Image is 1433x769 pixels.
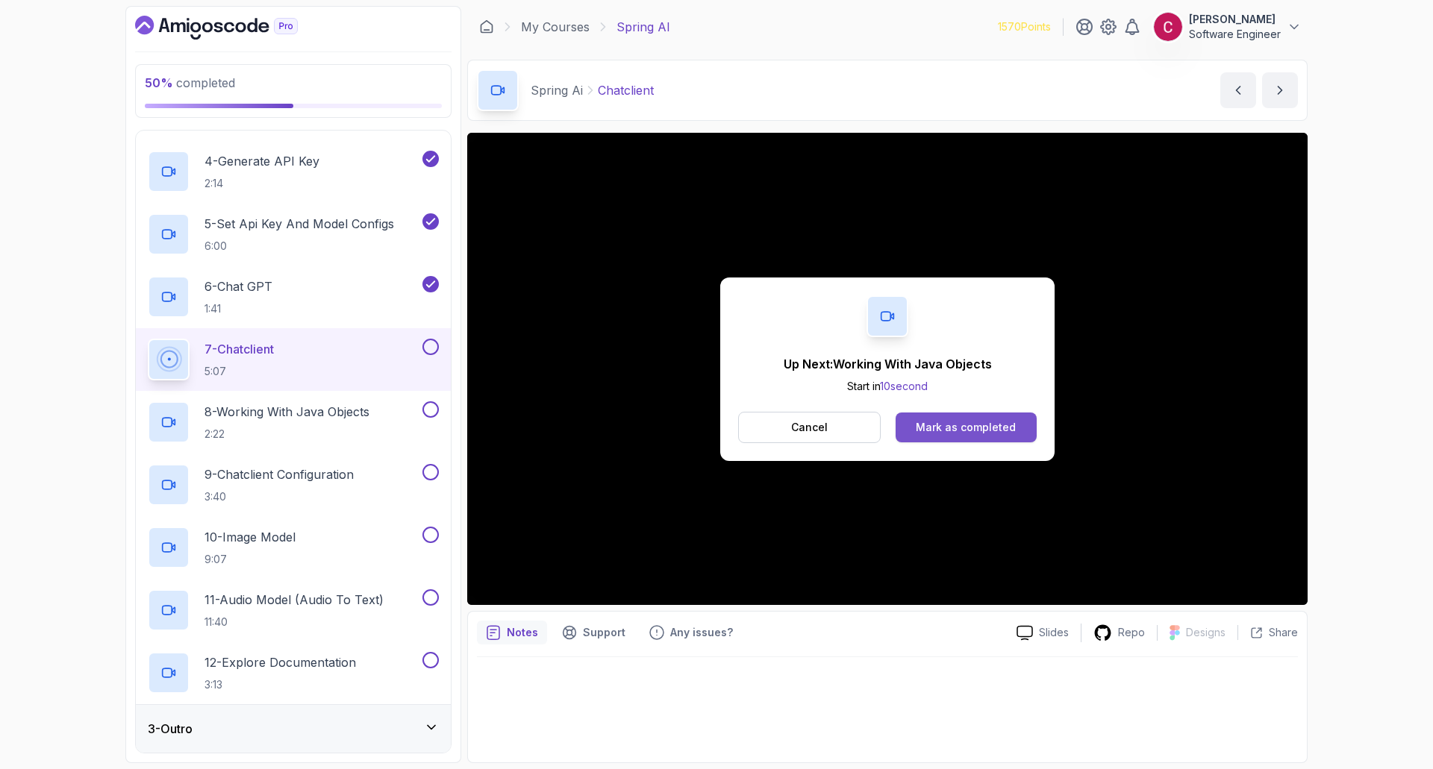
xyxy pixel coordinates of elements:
p: 2:14 [205,176,319,191]
p: Support [583,625,625,640]
a: Dashboard [135,16,332,40]
p: 3:13 [205,677,356,692]
p: 5 - Set Api Key And Model Configs [205,215,394,233]
p: Spring AI [616,18,670,36]
p: 1570 Points [998,19,1051,34]
p: 7 - Chatclient [205,340,274,358]
p: 12 - Explore Documentation [205,653,356,671]
button: 12-Explore Documentation3:13 [148,652,439,694]
p: 9:07 [205,552,296,567]
p: 10 - Image Model [205,528,296,546]
p: 2:22 [205,427,369,442]
p: Designs [1186,625,1226,640]
p: Slides [1039,625,1069,640]
p: Any issues? [670,625,733,640]
p: 8 - Working With Java Objects [205,403,369,421]
p: 9 - Chatclient Configuration [205,465,354,483]
span: 10 second [880,380,928,392]
a: Repo [1081,624,1157,642]
a: My Courses [521,18,590,36]
p: 5:07 [205,364,274,379]
p: 1:41 [205,301,272,316]
p: Up Next: Working With Java Objects [784,355,992,373]
span: 50 % [145,75,173,90]
p: Chatclient [598,81,654,99]
button: 11-Audio Model (Audio To Text)11:40 [148,589,439,631]
img: user profile image [1154,13,1182,41]
button: 9-Chatclient Configuration3:40 [148,464,439,506]
button: 8-Working With Java Objects2:22 [148,401,439,443]
p: 6 - Chat GPT [205,277,272,295]
p: Start in [784,379,992,394]
p: Repo [1118,625,1145,640]
h3: 3 - Outro [148,720,193,738]
button: next content [1262,72,1298,108]
p: Spring Ai [531,81,583,99]
button: 10-Image Model9:07 [148,527,439,568]
div: Mark as completed [916,420,1016,435]
button: notes button [477,621,547,644]
iframe: 7 - ChatClient [467,133,1308,605]
p: Share [1269,625,1298,640]
button: 7-Chatclient5:07 [148,339,439,380]
button: user profile image[PERSON_NAME]Software Engineer [1153,12,1302,42]
button: Mark as completed [896,412,1037,442]
p: Software Engineer [1189,27,1281,42]
p: Notes [507,625,538,640]
button: previous content [1220,72,1256,108]
button: Support button [553,621,634,644]
button: 4-Generate API Key2:14 [148,151,439,192]
a: Dashboard [479,19,494,34]
a: Slides [1005,625,1081,641]
p: 11:40 [205,615,384,630]
button: Share [1237,625,1298,640]
p: Cancel [791,420,828,435]
button: 3-Outro [136,705,451,753]
span: completed [145,75,235,90]
button: Feedback button [640,621,742,644]
p: [PERSON_NAME] [1189,12,1281,27]
p: 3:40 [205,489,354,504]
button: Cancel [738,412,881,443]
button: 5-Set Api Key And Model Configs6:00 [148,213,439,255]
button: 6-Chat GPT1:41 [148,276,439,318]
p: 11 - Audio Model (Audio To Text) [205,591,384,609]
p: 6:00 [205,239,394,254]
p: 4 - Generate API Key [205,152,319,170]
